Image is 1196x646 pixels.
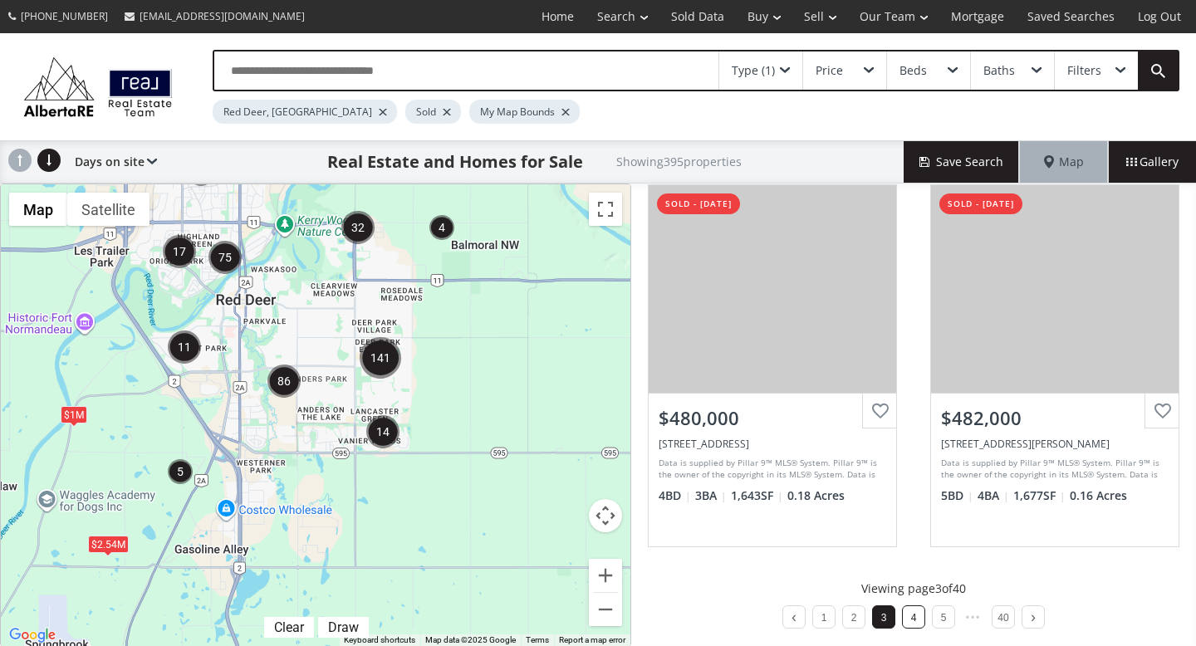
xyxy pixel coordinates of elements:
button: Zoom out [589,593,622,626]
span: 5 BD [941,487,973,504]
div: Data is supplied by Pillar 9™ MLS® System. Pillar 9™ is the owner of the copyright in its MLS® Sy... [941,457,1164,482]
div: My Map Bounds [469,100,580,124]
div: Type (1) [732,65,775,76]
span: 3 BA [695,487,727,504]
span: 0.16 Acres [1070,487,1127,504]
img: Google [5,624,60,646]
div: Click to clear. [264,619,314,635]
a: 5 [941,612,947,624]
div: Red Deer, [GEOGRAPHIC_DATA] [213,100,397,124]
div: 4 [429,215,454,240]
div: 5 [168,459,193,484]
p: Viewing page 3 of 40 [861,580,966,597]
div: Data is supplied by Pillar 9™ MLS® System. Pillar 9™ is the owner of the copyright in its MLS® Sy... [659,457,882,482]
div: Filters [1067,65,1101,76]
div: 32 [341,211,375,244]
a: [EMAIL_ADDRESS][DOMAIN_NAME] [116,1,313,32]
div: 86 [267,365,301,398]
img: Logo [17,53,179,121]
div: 141 [360,337,401,379]
a: 2 [851,612,857,624]
div: Map [1020,141,1108,183]
div: Clear [270,619,308,635]
div: 60 Dentoom Close, Red Deer, AB T4R 3H6 [659,437,886,451]
a: sold - [DATE]$482,000[STREET_ADDRESS][PERSON_NAME]Data is supplied by Pillar 9™ MLS® System. Pill... [914,168,1196,563]
div: Baths [983,65,1015,76]
span: Map data ©2025 Google [425,635,516,644]
span: [PHONE_NUMBER] [21,9,108,23]
button: Show street map [9,193,67,226]
a: 3 [881,612,887,624]
div: Sold [405,100,461,124]
button: Save Search [904,141,1020,183]
a: Terms [526,635,549,644]
a: sold - [DATE]$480,000[STREET_ADDRESS]Data is supplied by Pillar 9™ MLS® System. Pillar 9™ is the ... [631,168,914,563]
div: Draw [324,619,363,635]
div: Days on site [66,141,157,183]
span: 4 BD [659,487,691,504]
div: 14 [366,415,399,448]
div: Price [816,65,843,76]
a: 4 [911,612,917,624]
span: 1,643 SF [731,487,783,504]
h2: Showing 395 properties [616,155,742,168]
a: 40 [997,612,1008,624]
button: Zoom in [589,559,622,592]
button: Map camera controls [589,499,622,532]
h1: Real Estate and Homes for Sale [327,150,583,174]
div: 71 Lawrence Crescent, Red Deer, AB T4R2P3 [941,437,1169,451]
button: Toggle fullscreen view [589,193,622,226]
div: Click to draw. [318,619,369,635]
a: Open this area in Google Maps (opens a new window) [5,624,60,646]
div: Beds [899,65,927,76]
div: 8 [189,161,213,186]
div: Gallery [1108,141,1196,183]
div: $1M [61,406,87,423]
button: Show satellite imagery [67,193,149,226]
span: 1,677 SF [1013,487,1066,504]
a: 1 [821,612,827,624]
a: Report a map error [559,635,625,644]
div: 17 [163,235,196,268]
span: Gallery [1126,154,1179,170]
div: $482,000 [941,405,1169,431]
span: Map [1044,154,1084,170]
span: 0.18 Acres [787,487,845,504]
div: $2.54M [88,535,129,552]
span: [EMAIL_ADDRESS][DOMAIN_NAME] [140,9,305,23]
div: 75 [208,241,242,274]
div: $480,000 [659,405,886,431]
span: 4 BA [978,487,1009,504]
button: Keyboard shortcuts [344,634,415,646]
div: 11 [168,330,201,364]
